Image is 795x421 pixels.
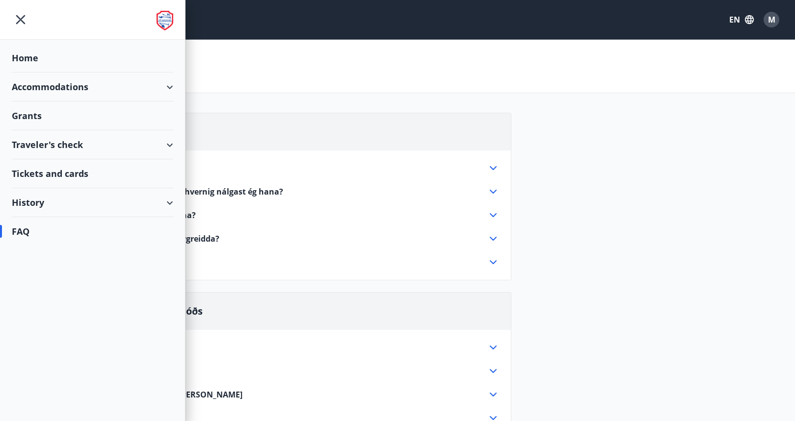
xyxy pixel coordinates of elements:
div: [PERSON_NAME] sem ber að [PERSON_NAME] [68,389,499,400]
div: Traveler's check [12,130,173,159]
div: Home [12,44,173,73]
div: Get ég fengið ávísunina endurgreidda? [68,233,499,245]
div: Tickets and cards [12,159,173,188]
span: M [768,14,775,25]
div: FAQ [12,217,173,246]
div: Grants [12,101,173,130]
button: menu [12,11,29,28]
button: M [760,8,783,31]
div: Taka þarf með sér [68,342,499,353]
div: Rennur ferðaávísun út? [68,256,499,268]
div: Accommodations [12,73,173,101]
img: union_logo [157,11,173,30]
div: [PERSON_NAME] sem fylgir [68,365,499,377]
div: Hvar kaupi ég ferðaávísun og hvernig nálgast ég hana? [68,186,499,198]
div: Hvað er ferðaávísun? [68,162,499,174]
div: History [12,188,173,217]
div: Hvernig nota ég ferðaávísunina? [68,209,499,221]
button: EN [725,11,758,28]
